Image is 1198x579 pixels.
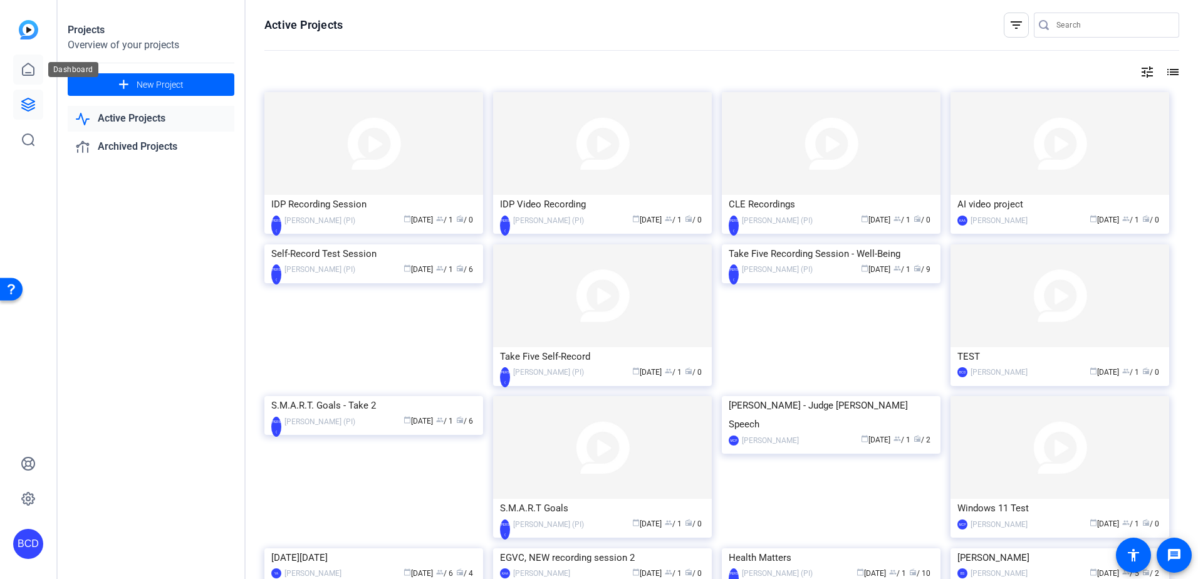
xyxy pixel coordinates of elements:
[68,106,234,132] a: Active Projects
[861,436,890,444] span: [DATE]
[500,347,705,366] div: Take Five Self-Record
[404,264,411,272] span: calendar_today
[632,367,640,375] span: calendar_today
[893,265,910,274] span: / 1
[456,215,464,222] span: radio
[665,368,682,377] span: / 1
[456,264,464,272] span: radio
[857,569,886,578] span: [DATE]
[1142,216,1159,224] span: / 0
[1122,368,1139,377] span: / 1
[729,216,739,236] div: [PERSON_NAME](
[971,518,1028,531] div: [PERSON_NAME]
[500,499,705,518] div: S.M.A.R.T Goals
[957,367,967,377] div: BCD
[893,215,901,222] span: group
[1090,519,1097,526] span: calendar_today
[271,568,281,578] div: YA
[861,216,890,224] span: [DATE]
[685,215,692,222] span: radio
[19,20,38,39] img: blue-gradient.svg
[271,417,281,437] div: [PERSON_NAME](
[685,216,702,224] span: / 0
[116,77,132,93] mat-icon: add
[665,215,672,222] span: group
[685,368,702,377] span: / 0
[861,215,868,222] span: calendar_today
[456,265,473,274] span: / 6
[957,568,967,578] div: BS
[957,195,1162,214] div: AI video project
[742,434,799,447] div: [PERSON_NAME]
[271,195,476,214] div: IDP Recording Session
[1142,519,1159,528] span: / 0
[685,519,702,528] span: / 0
[632,368,662,377] span: [DATE]
[68,38,234,53] div: Overview of your projects
[893,435,901,442] span: group
[456,416,464,424] span: radio
[914,435,921,442] span: radio
[1122,569,1139,578] span: / 5
[404,568,411,576] span: calendar_today
[1142,368,1159,377] span: / 0
[632,215,640,222] span: calendar_today
[893,436,910,444] span: / 1
[861,264,868,272] span: calendar_today
[685,569,702,578] span: / 0
[729,244,934,263] div: Take Five Recording Session - Well-Being
[909,568,917,576] span: radio
[861,265,890,274] span: [DATE]
[729,195,934,214] div: CLE Recordings
[436,265,453,274] span: / 1
[957,216,967,226] div: KAA
[685,367,692,375] span: radio
[500,519,510,540] div: [PERSON_NAME](
[13,529,43,559] div: BCD
[284,415,355,428] div: [PERSON_NAME] (PI)
[957,499,1162,518] div: Windows 11 Test
[456,216,473,224] span: / 0
[1056,18,1169,33] input: Search
[1126,548,1141,563] mat-icon: accessibility
[137,78,184,91] span: New Project
[271,548,476,567] div: [DATE][DATE]
[456,568,464,576] span: radio
[665,519,682,528] span: / 1
[914,215,921,222] span: radio
[68,23,234,38] div: Projects
[404,265,433,274] span: [DATE]
[861,435,868,442] span: calendar_today
[957,347,1162,366] div: TEST
[264,18,343,33] h1: Active Projects
[1164,65,1179,80] mat-icon: list
[632,569,662,578] span: [DATE]
[1122,367,1130,375] span: group
[685,519,692,526] span: radio
[271,244,476,263] div: Self-Record Test Session
[436,569,453,578] span: / 6
[1009,18,1024,33] mat-icon: filter_list
[404,417,433,425] span: [DATE]
[513,214,584,227] div: [PERSON_NAME] (PI)
[1142,519,1150,526] span: radio
[48,62,98,77] div: Dashboard
[1122,216,1139,224] span: / 1
[971,214,1028,227] div: [PERSON_NAME]
[893,264,901,272] span: group
[665,216,682,224] span: / 1
[632,216,662,224] span: [DATE]
[500,548,705,567] div: EGVC, NEW recording session 2
[1090,568,1097,576] span: calendar_today
[1090,367,1097,375] span: calendar_today
[857,568,864,576] span: calendar_today
[436,417,453,425] span: / 1
[284,214,355,227] div: [PERSON_NAME] (PI)
[742,263,813,276] div: [PERSON_NAME] (PI)
[914,265,930,274] span: / 9
[665,568,672,576] span: group
[632,519,662,528] span: [DATE]
[271,396,476,415] div: S.M.A.R.T. Goals - Take 2
[436,416,444,424] span: group
[436,216,453,224] span: / 1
